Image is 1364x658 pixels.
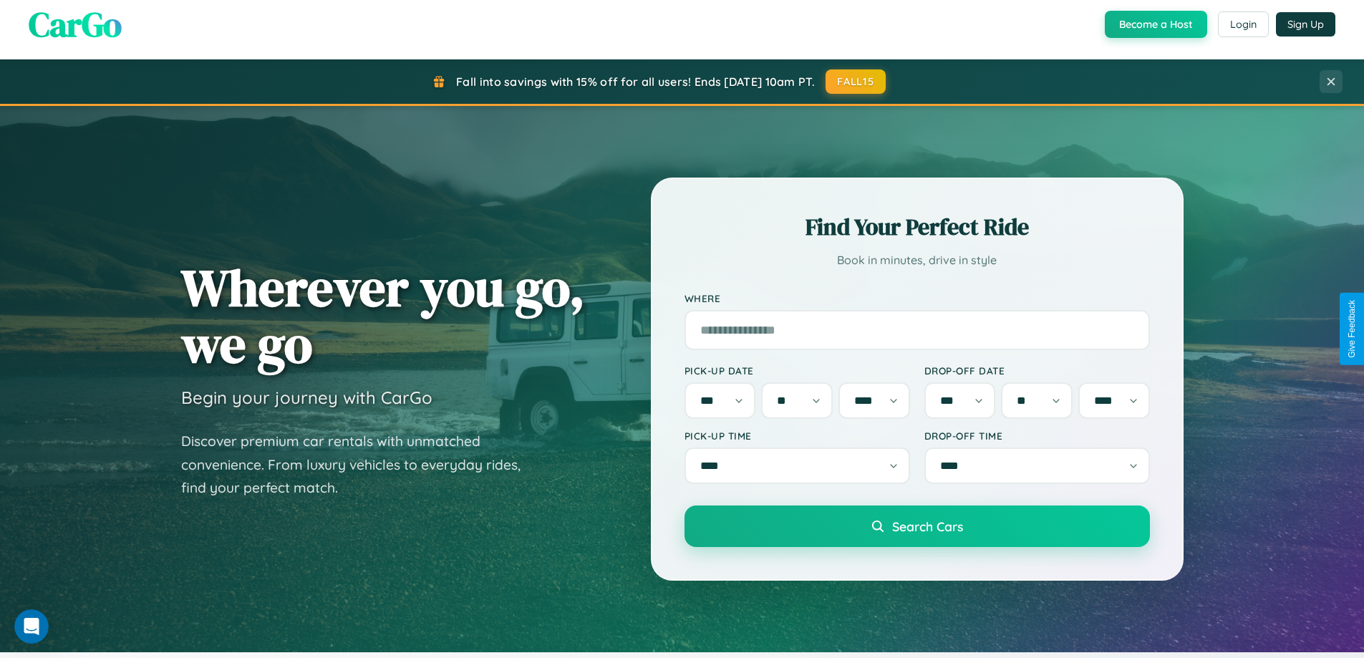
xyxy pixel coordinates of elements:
button: Sign Up [1276,12,1335,37]
label: Where [685,292,1150,304]
p: Book in minutes, drive in style [685,250,1150,271]
label: Pick-up Date [685,364,910,377]
span: Fall into savings with 15% off for all users! Ends [DATE] 10am PT. [456,74,815,89]
button: Search Cars [685,505,1150,547]
button: Become a Host [1105,11,1207,38]
label: Drop-off Time [924,430,1150,442]
h1: Wherever you go, we go [181,259,585,372]
p: Discover premium car rentals with unmatched convenience. From luxury vehicles to everyday rides, ... [181,430,539,500]
iframe: Intercom live chat [14,609,49,644]
span: CarGo [29,1,122,48]
button: Login [1218,11,1269,37]
label: Pick-up Time [685,430,910,442]
h2: Find Your Perfect Ride [685,211,1150,243]
button: FALL15 [826,69,886,94]
h3: Begin your journey with CarGo [181,387,432,408]
span: Search Cars [892,518,963,534]
label: Drop-off Date [924,364,1150,377]
div: Give Feedback [1347,300,1357,358]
